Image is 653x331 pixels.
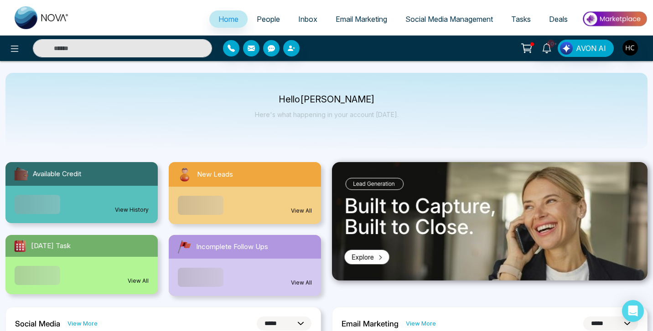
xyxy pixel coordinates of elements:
img: Lead Flow [560,42,573,55]
a: Email Marketing [326,10,396,28]
img: Market-place.gif [581,9,648,29]
img: Nova CRM Logo [15,6,69,29]
a: View All [291,207,312,215]
img: newLeads.svg [176,166,193,183]
p: Hello [PERSON_NAME] [255,96,399,103]
img: todayTask.svg [13,239,27,253]
h2: Social Media [15,319,60,328]
span: Tasks [511,15,531,24]
span: Available Credit [33,169,81,179]
span: Incomplete Follow Ups [196,242,268,252]
a: Deals [540,10,577,28]
a: Home [209,10,248,28]
a: New LeadsView All [163,162,326,224]
h2: Email Marketing [342,319,399,328]
span: Deals [549,15,568,24]
a: Inbox [289,10,326,28]
span: Inbox [298,15,317,24]
a: View All [128,277,149,285]
span: Email Marketing [336,15,387,24]
span: [DATE] Task [31,241,71,251]
span: AVON AI [576,43,606,54]
a: View All [291,279,312,287]
img: . [332,162,648,280]
div: Open Intercom Messenger [622,300,644,322]
a: Social Media Management [396,10,502,28]
a: People [248,10,289,28]
span: Home [218,15,238,24]
a: Tasks [502,10,540,28]
a: View More [67,319,98,328]
a: 10+ [536,40,558,56]
span: 10+ [547,40,555,48]
a: View History [115,206,149,214]
span: People [257,15,280,24]
img: availableCredit.svg [13,166,29,182]
img: User Avatar [622,40,638,56]
span: New Leads [197,169,233,180]
a: View More [406,319,436,328]
a: Incomplete Follow UpsView All [163,235,326,296]
img: followUps.svg [176,239,192,255]
p: Here's what happening in your account [DATE]. [255,111,399,118]
span: Social Media Management [405,15,493,24]
button: AVON AI [558,40,614,57]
